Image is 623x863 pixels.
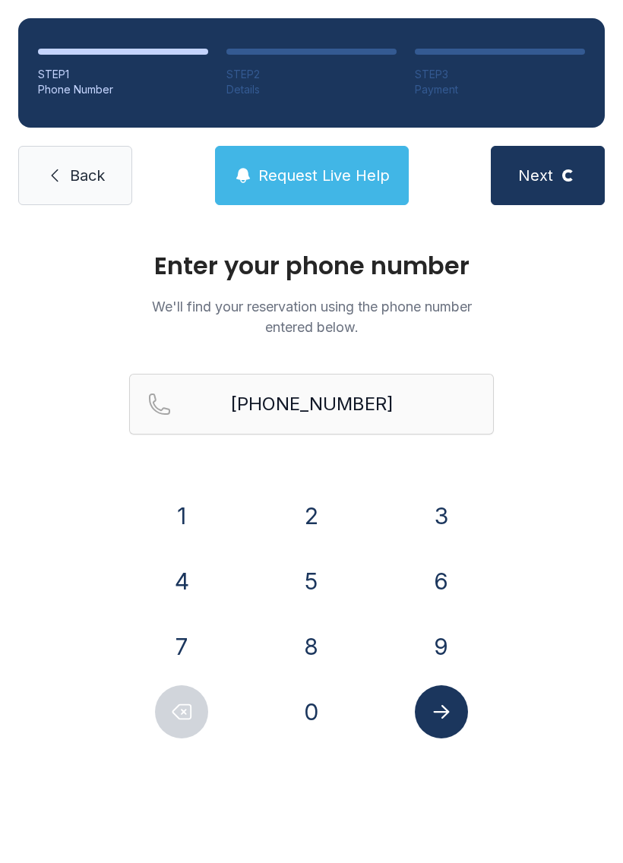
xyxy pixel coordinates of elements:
[415,620,468,673] button: 9
[285,685,338,738] button: 0
[155,620,208,673] button: 7
[155,685,208,738] button: Delete number
[258,165,390,186] span: Request Live Help
[415,555,468,608] button: 6
[38,82,208,97] div: Phone Number
[38,67,208,82] div: STEP 1
[285,555,338,608] button: 5
[415,82,585,97] div: Payment
[415,67,585,82] div: STEP 3
[226,82,397,97] div: Details
[70,165,105,186] span: Back
[285,620,338,673] button: 8
[155,489,208,542] button: 1
[518,165,553,186] span: Next
[226,67,397,82] div: STEP 2
[415,685,468,738] button: Submit lookup form
[129,374,494,435] input: Reservation phone number
[129,296,494,337] p: We'll find your reservation using the phone number entered below.
[129,254,494,278] h1: Enter your phone number
[155,555,208,608] button: 4
[285,489,338,542] button: 2
[415,489,468,542] button: 3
